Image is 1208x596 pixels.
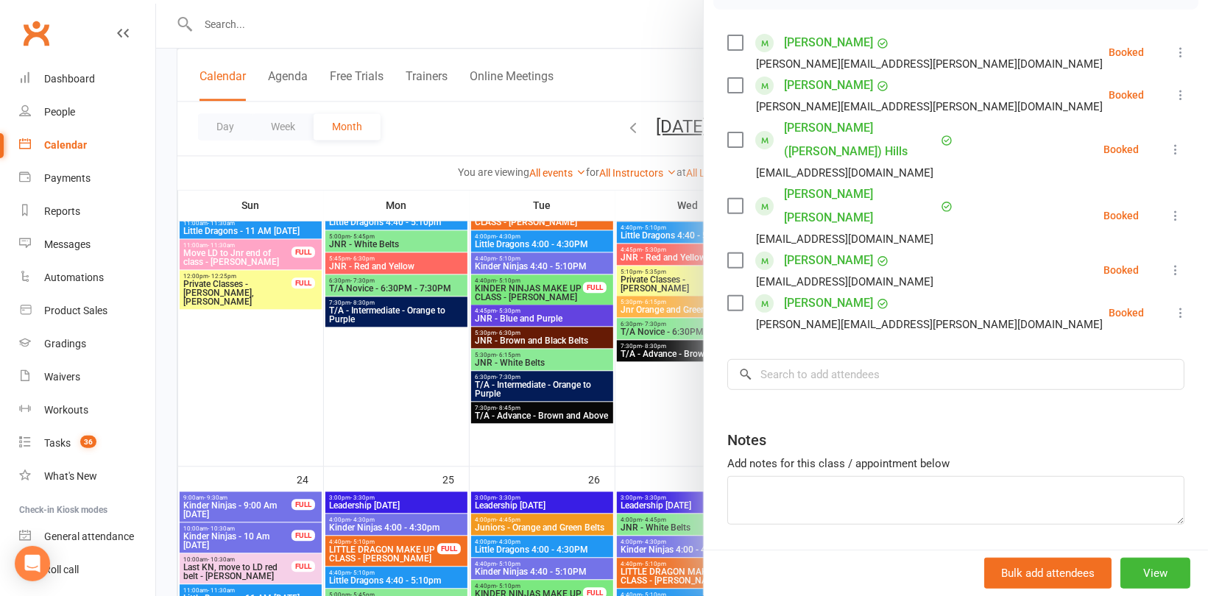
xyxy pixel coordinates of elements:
div: Automations [44,272,104,283]
a: Automations [19,261,155,294]
div: Booked [1109,90,1144,100]
div: Roll call [44,564,79,575]
div: Booked [1103,210,1139,221]
div: What's New [44,470,97,482]
a: General attendance kiosk mode [19,520,155,553]
button: View [1120,558,1190,589]
div: [EMAIL_ADDRESS][DOMAIN_NAME] [756,163,933,182]
div: Calendar [44,139,87,151]
a: Reports [19,195,155,228]
div: Booked [1109,47,1144,57]
a: [PERSON_NAME] [784,249,873,272]
a: Gradings [19,327,155,361]
a: Payments [19,162,155,195]
a: Calendar [19,129,155,162]
div: Tasks [44,437,71,449]
a: [PERSON_NAME] [784,291,873,315]
div: Open Intercom Messenger [15,546,50,581]
div: Payments [44,172,91,184]
a: [PERSON_NAME] [784,74,873,97]
input: Search to add attendees [727,359,1184,390]
a: [PERSON_NAME] [784,31,873,54]
div: Booked [1109,308,1144,318]
a: Tasks 36 [19,427,155,460]
a: Clubworx [18,15,54,52]
a: Dashboard [19,63,155,96]
a: Roll call [19,553,155,586]
div: Dashboard [44,73,95,85]
div: Messages [44,238,91,250]
a: What's New [19,460,155,493]
div: Add notes for this class / appointment below [727,455,1184,472]
div: People [44,106,75,118]
div: Gradings [44,338,86,350]
a: People [19,96,155,129]
div: [PERSON_NAME][EMAIL_ADDRESS][PERSON_NAME][DOMAIN_NAME] [756,54,1103,74]
button: Bulk add attendees [984,558,1112,589]
a: Messages [19,228,155,261]
a: Product Sales [19,294,155,327]
a: Workouts [19,394,155,427]
a: [PERSON_NAME] [PERSON_NAME] [784,182,937,230]
a: [PERSON_NAME] ([PERSON_NAME]) Hills [784,116,937,163]
span: 36 [80,436,96,448]
div: Booked [1103,265,1139,275]
a: Waivers [19,361,155,394]
div: [EMAIL_ADDRESS][DOMAIN_NAME] [756,230,933,249]
div: Product Sales [44,305,107,316]
div: [PERSON_NAME][EMAIL_ADDRESS][PERSON_NAME][DOMAIN_NAME] [756,97,1103,116]
div: Reports [44,205,80,217]
div: Notes [727,430,766,450]
div: Booked [1103,144,1139,155]
div: Waivers [44,371,80,383]
div: Workouts [44,404,88,416]
div: [PERSON_NAME][EMAIL_ADDRESS][PERSON_NAME][DOMAIN_NAME] [756,315,1103,334]
div: General attendance [44,531,134,542]
div: [EMAIL_ADDRESS][DOMAIN_NAME] [756,272,933,291]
